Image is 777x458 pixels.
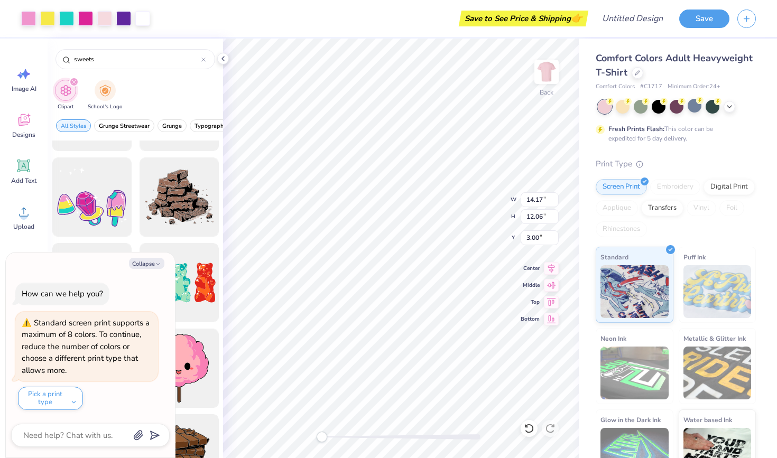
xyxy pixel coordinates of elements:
[596,179,647,195] div: Screen Print
[608,125,664,133] strong: Fresh Prints Flash:
[61,122,86,130] span: All Styles
[641,200,683,216] div: Transfers
[596,82,635,91] span: Comfort Colors
[600,333,626,344] span: Neon Ink
[536,61,557,82] img: Back
[600,347,669,399] img: Neon Ink
[99,122,150,130] span: Grunge Streetwear
[521,281,540,289] span: Middle
[683,333,746,344] span: Metallic & Glitter Ink
[317,432,327,442] div: Accessibility label
[596,221,647,237] div: Rhinestones
[650,179,700,195] div: Embroidery
[58,103,74,111] span: Clipart
[668,82,720,91] span: Minimum Order: 24 +
[129,258,164,269] button: Collapse
[600,414,661,425] span: Glow in the Dark Ink
[73,54,201,64] input: Try "Stars"
[22,317,150,376] div: Standard screen print supports a maximum of 8 colors. To continue, reduce the number of colors or...
[56,119,91,132] button: filter button
[88,80,123,111] button: filter button
[600,251,628,263] span: Standard
[687,200,716,216] div: Vinyl
[461,11,586,26] div: Save to See Price & Shipping
[55,80,76,111] div: filter for Clipart
[158,119,187,132] button: filter button
[594,8,671,29] input: Untitled Design
[596,52,753,79] span: Comfort Colors Adult Heavyweight T-Shirt
[11,176,36,185] span: Add Text
[12,130,35,139] span: Designs
[683,251,706,263] span: Puff Ink
[190,119,232,132] button: filter button
[12,85,36,93] span: Image AI
[640,82,662,91] span: # C1717
[571,12,582,24] span: 👉
[704,179,755,195] div: Digital Print
[600,265,669,318] img: Standard
[13,222,34,231] span: Upload
[162,122,182,130] span: Grunge
[679,10,729,28] button: Save
[99,85,111,97] img: School's Logo Image
[521,315,540,323] span: Bottom
[608,124,738,143] div: This color can be expedited for 5 day delivery.
[683,414,732,425] span: Water based Ink
[596,200,638,216] div: Applique
[683,265,752,318] img: Puff Ink
[596,158,756,170] div: Print Type
[22,288,103,299] div: How can we help you?
[521,298,540,306] span: Top
[88,80,123,111] div: filter for School's Logo
[55,80,76,111] button: filter button
[18,387,83,410] button: Pick a print type
[521,264,540,273] span: Center
[683,347,752,399] img: Metallic & Glitter Ink
[94,119,154,132] button: filter button
[540,88,553,97] div: Back
[719,200,744,216] div: Foil
[60,85,72,97] img: Clipart Image
[88,103,123,111] span: School's Logo
[195,122,227,130] span: Typography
